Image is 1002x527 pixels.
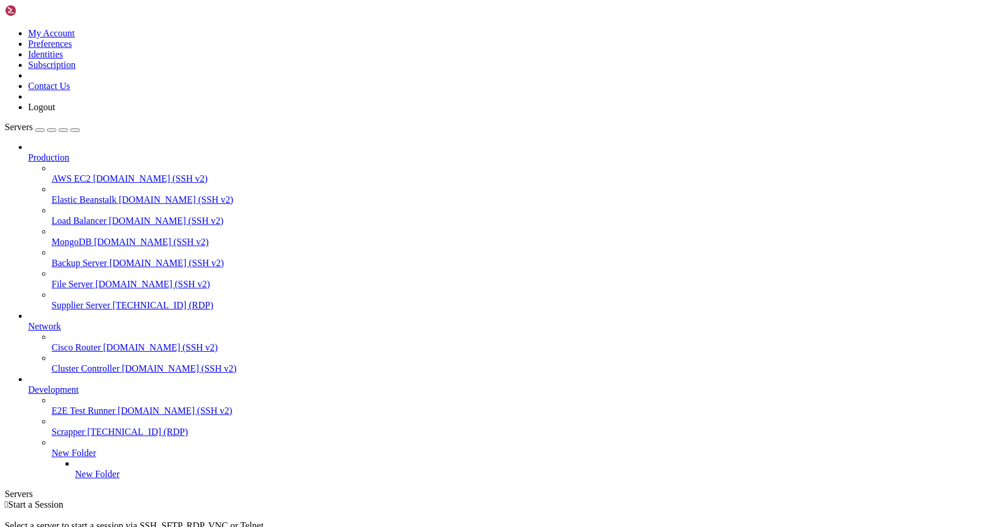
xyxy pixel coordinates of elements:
li: Scrapper [TECHNICAL_ID] (RDP) [52,416,997,437]
span: Elastic Beanstalk [52,195,117,205]
span:  [5,499,8,509]
span: Load Balancer [52,216,107,226]
li: AWS EC2 [DOMAIN_NAME] (SSH v2) [52,163,997,184]
span: [DOMAIN_NAME] (SSH v2) [94,237,209,247]
div: Servers [5,489,997,499]
a: Cluster Controller [DOMAIN_NAME] (SSH v2) [52,363,997,374]
li: Development [28,374,997,480]
span: [DOMAIN_NAME] (SSH v2) [118,406,233,416]
a: Subscription [28,60,76,70]
li: Cluster Controller [DOMAIN_NAME] (SSH v2) [52,353,997,374]
span: Servers [5,122,33,132]
img: Shellngn [5,5,72,16]
a: Identities [28,49,63,59]
li: Backup Server [DOMAIN_NAME] (SSH v2) [52,247,997,268]
span: [TECHNICAL_ID] (RDP) [87,427,188,437]
li: Elastic Beanstalk [DOMAIN_NAME] (SSH v2) [52,184,997,205]
span: AWS EC2 [52,174,91,183]
a: Preferences [28,39,72,49]
span: [DOMAIN_NAME] (SSH v2) [103,342,218,352]
a: Load Balancer [DOMAIN_NAME] (SSH v2) [52,216,997,226]
a: Backup Server [DOMAIN_NAME] (SSH v2) [52,258,997,268]
a: E2E Test Runner [DOMAIN_NAME] (SSH v2) [52,406,997,416]
li: MongoDB [DOMAIN_NAME] (SSH v2) [52,226,997,247]
span: New Folder [75,469,120,479]
a: Contact Us [28,81,70,91]
span: Backup Server [52,258,107,268]
li: New Folder [52,437,997,480]
a: Elastic Beanstalk [DOMAIN_NAME] (SSH v2) [52,195,997,205]
span: E2E Test Runner [52,406,115,416]
span: Development [28,385,79,395]
span: Network [28,321,61,331]
a: File Server [DOMAIN_NAME] (SSH v2) [52,279,997,290]
a: Network [28,321,997,332]
li: File Server [DOMAIN_NAME] (SSH v2) [52,268,997,290]
li: Production [28,142,997,311]
span: Start a Session [8,499,63,509]
span: [DOMAIN_NAME] (SSH v2) [109,216,224,226]
span: [DOMAIN_NAME] (SSH v2) [96,279,210,289]
span: [DOMAIN_NAME] (SSH v2) [122,363,237,373]
li: Network [28,311,997,374]
li: New Folder [75,458,997,480]
a: Cisco Router [DOMAIN_NAME] (SSH v2) [52,342,997,353]
span: Cisco Router [52,342,101,352]
span: File Server [52,279,93,289]
a: Development [28,385,997,395]
a: My Account [28,28,75,38]
span: Supplier Server [52,300,110,310]
span: Cluster Controller [52,363,120,373]
a: Production [28,152,997,163]
a: Logout [28,102,55,112]
li: Supplier Server [TECHNICAL_ID] (RDP) [52,290,997,311]
li: Load Balancer [DOMAIN_NAME] (SSH v2) [52,205,997,226]
a: New Folder [75,469,997,480]
li: E2E Test Runner [DOMAIN_NAME] (SSH v2) [52,395,997,416]
span: Production [28,152,69,162]
a: MongoDB [DOMAIN_NAME] (SSH v2) [52,237,997,247]
a: Supplier Server [TECHNICAL_ID] (RDP) [52,300,997,311]
span: Scrapper [52,427,85,437]
span: [TECHNICAL_ID] (RDP) [113,300,213,310]
a: Scrapper [TECHNICAL_ID] (RDP) [52,427,997,437]
span: [DOMAIN_NAME] (SSH v2) [93,174,208,183]
a: Servers [5,122,80,132]
span: New Folder [52,448,96,458]
span: [DOMAIN_NAME] (SSH v2) [110,258,224,268]
a: AWS EC2 [DOMAIN_NAME] (SSH v2) [52,174,997,184]
span: MongoDB [52,237,91,247]
a: New Folder [52,448,997,458]
span: [DOMAIN_NAME] (SSH v2) [119,195,234,205]
li: Cisco Router [DOMAIN_NAME] (SSH v2) [52,332,997,353]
